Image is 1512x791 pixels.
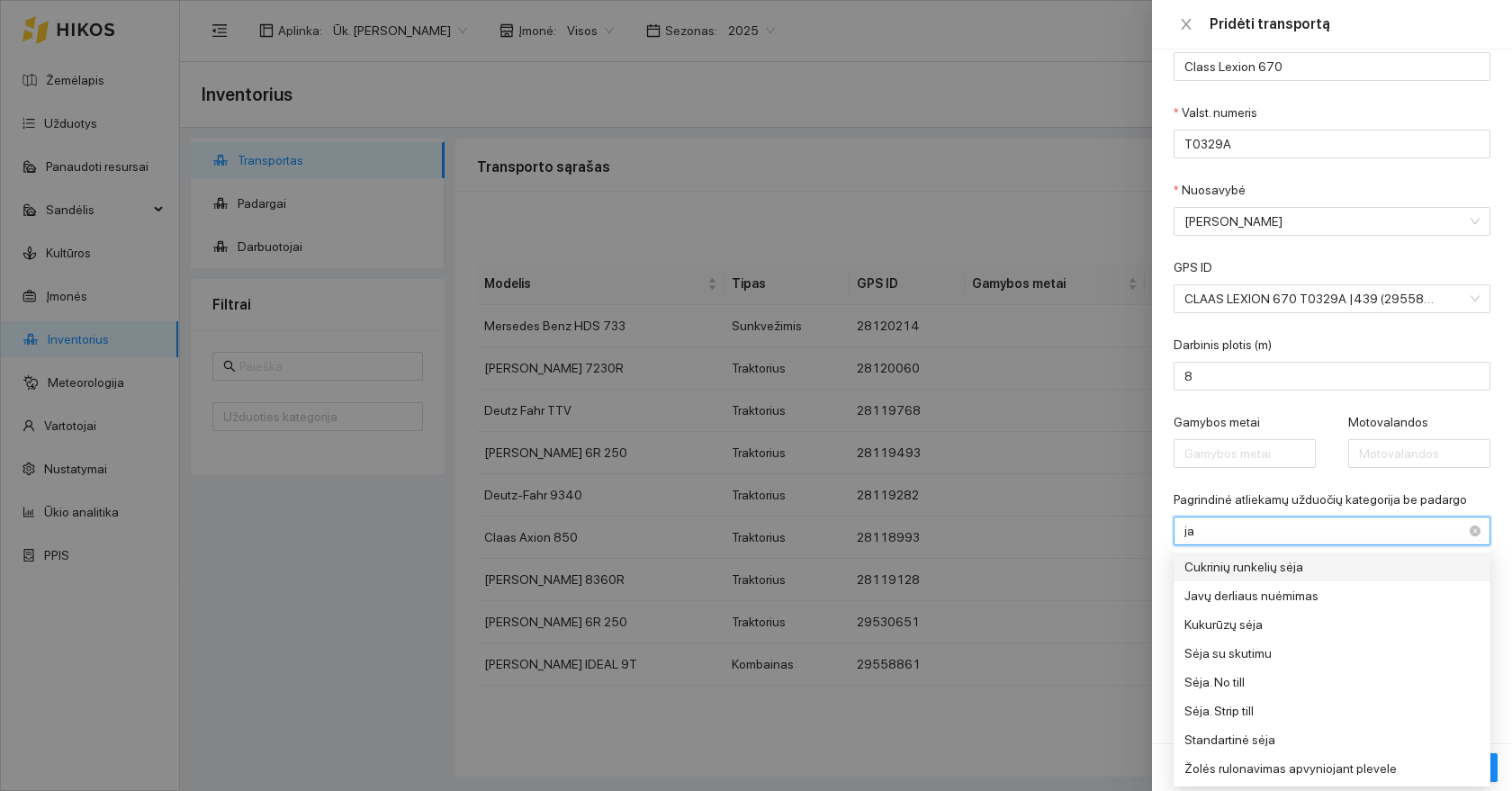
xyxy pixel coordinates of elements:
label: Gamybos metai [1174,413,1260,432]
div: Javų derliaus nuėmimas [1184,586,1454,606]
input: Modelis [1174,52,1490,81]
label: Nuosavybė [1174,181,1246,200]
span: close-circle [1470,526,1480,536]
label: Pagrindinė atliekamų užduočių kategorija be padargo [1174,490,1467,509]
div: Cukrinių runkelių sėja [1184,557,1454,577]
div: Sėja. No till [1184,672,1454,692]
input: Valst. numeris [1174,130,1490,158]
div: Standartinė sėja [1174,725,1490,754]
span: CLAAS LEXION 670 T0329A |439 (29558853) [1184,285,1454,312]
div: Žolės rulonavimas apvyniojant plevele [1184,759,1454,778]
div: Sėja. Strip till [1174,697,1490,725]
label: Valst. numeris [1174,103,1257,122]
input: Pagrindinė atliekamų užduočių kategorija be padargo [1184,517,1467,544]
div: Cukrinių runkelių sėja [1174,553,1490,581]
input: Darbinis plotis (m) [1174,362,1490,391]
button: Close [1174,16,1199,33]
input: Motovalandos [1348,439,1490,468]
input: Gamybos metai [1174,439,1316,468]
div: Kukurūzų sėja [1174,610,1490,639]
span: Sigitas Krivickas [1184,208,1454,235]
label: Motovalandos [1348,413,1428,432]
div: Pridėti transportą [1210,14,1490,34]
label: GPS ID [1174,258,1212,277]
div: Žolės rulonavimas apvyniojant plevele [1174,754,1490,783]
div: Sėja. No till [1174,668,1490,697]
div: Sėja. Strip till [1184,701,1454,721]
div: Sėja su skutimu [1184,643,1454,663]
div: Sėja su skutimu [1174,639,1490,668]
span: close [1179,17,1193,31]
div: Kukurūzų sėja [1184,615,1454,634]
label: Darbinis plotis (m) [1174,336,1272,355]
div: Standartinė sėja [1184,730,1454,750]
div: Javų derliaus nuėmimas [1174,581,1490,610]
